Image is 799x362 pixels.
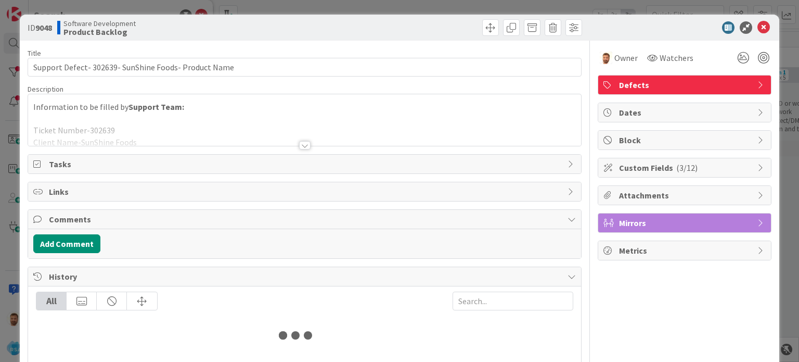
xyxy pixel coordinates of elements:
span: Block [619,134,752,146]
span: Metrics [619,244,752,257]
strong: Support Team: [128,102,184,112]
span: Links [49,185,562,198]
span: Tasks [49,158,562,170]
b: Product Backlog [63,28,136,36]
input: Search... [453,292,573,310]
b: 9048 [35,22,52,33]
span: Defects [619,79,752,91]
div: All [36,292,67,310]
span: ( 3/12 ) [676,163,698,173]
button: Add Comment [33,234,100,253]
span: ID [28,21,52,34]
span: History [49,270,562,283]
span: Mirrors [619,217,752,229]
span: Attachments [619,189,752,202]
label: Title [28,48,41,58]
p: Information to be filled by [33,101,575,113]
span: Custom Fields [619,161,752,174]
span: Watchers [660,52,693,64]
input: type card name here... [28,58,581,77]
img: AS [600,52,612,64]
span: Dates [619,106,752,119]
span: Owner [614,52,638,64]
span: Software Development [63,19,136,28]
span: Comments [49,213,562,226]
span: Description [28,84,63,94]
